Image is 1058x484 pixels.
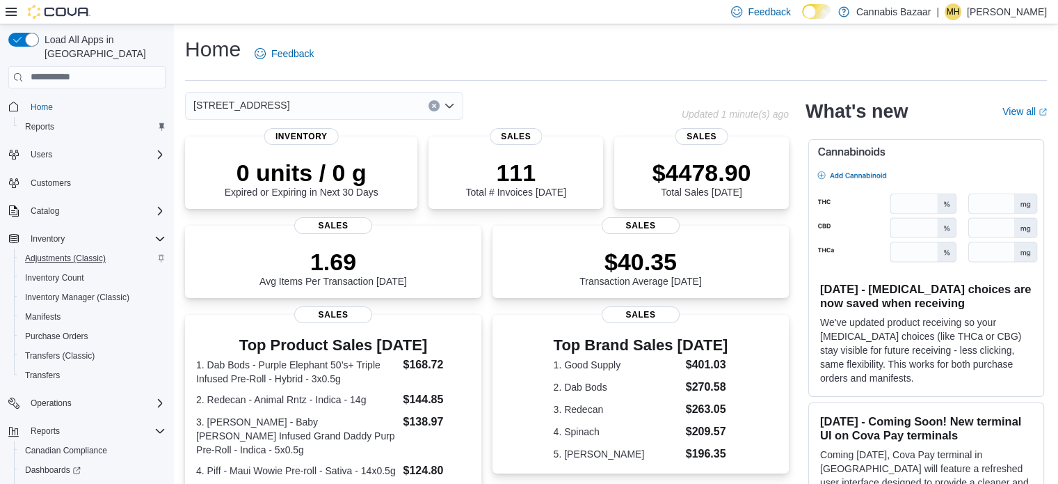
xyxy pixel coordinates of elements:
[3,145,171,164] button: Users
[947,3,960,20] span: MH
[579,248,702,276] p: $40.35
[19,328,166,345] span: Purchase Orders
[19,348,166,364] span: Transfers (Classic)
[802,4,831,19] input: Dark Mode
[554,337,728,354] h3: Top Brand Sales [DATE]
[1002,106,1047,117] a: View allExternal link
[465,159,566,187] p: 111
[31,205,59,217] span: Catalog
[19,289,135,306] a: Inventory Manager (Classic)
[31,149,52,160] span: Users
[25,465,81,476] span: Dashboards
[196,464,397,478] dt: 4. Piff - Maui Wowie Pre-roll - Sativa - 14x0.5g
[444,100,455,111] button: Open list of options
[579,248,702,287] div: Transaction Average [DATE]
[196,358,397,386] dt: 1. Dab Bods - Purple Elephant 50’s+ Triple Infused Pre-Roll - Hybrid - 3x0.5g
[3,173,171,193] button: Customers
[554,447,680,461] dt: 5. [PERSON_NAME]
[403,414,470,430] dd: $138.97
[554,403,680,416] dt: 3. Redecan
[225,159,378,187] p: 0 units / 0 g
[14,307,171,327] button: Manifests
[465,159,566,198] div: Total # Invoices [DATE]
[25,146,58,163] button: Users
[25,175,77,192] a: Customers
[19,270,166,286] span: Inventory Count
[686,401,728,418] dd: $263.05
[686,423,728,440] dd: $209.57
[196,337,470,354] h3: Top Product Sales [DATE]
[554,425,680,439] dt: 4. Spinach
[25,423,65,439] button: Reports
[25,395,77,412] button: Operations
[19,462,166,478] span: Dashboards
[19,309,66,325] a: Manifests
[19,118,166,135] span: Reports
[225,159,378,198] div: Expired or Expiring in Next 30 Days
[19,289,166,306] span: Inventory Manager (Classic)
[25,99,58,116] a: Home
[31,426,60,437] span: Reports
[428,100,440,111] button: Clear input
[39,33,166,61] span: Load All Apps in [GEOGRAPHIC_DATA]
[25,146,166,163] span: Users
[675,128,728,145] span: Sales
[686,446,728,462] dd: $196.35
[25,272,84,283] span: Inventory Count
[403,357,470,373] dd: $168.72
[25,292,129,303] span: Inventory Manager (Classic)
[25,370,60,381] span: Transfers
[294,306,372,323] span: Sales
[3,393,171,413] button: Operations
[19,367,166,384] span: Transfers
[936,3,939,20] p: |
[14,327,171,346] button: Purchase Orders
[196,393,397,407] dt: 2. Redecan - Animal Rntz - Indica - 14g
[264,128,339,145] span: Inventory
[25,98,166,116] span: Home
[19,348,100,364] a: Transfers (Classic)
[31,398,72,409] span: Operations
[686,379,728,396] dd: $270.58
[14,346,171,366] button: Transfers (Classic)
[19,442,166,459] span: Canadian Compliance
[19,250,166,267] span: Adjustments (Classic)
[196,415,397,457] dt: 3. [PERSON_NAME] - Baby [PERSON_NAME] Infused Grand Daddy Purp Pre-Roll - Indica - 5x0.5g
[294,217,372,234] span: Sales
[403,391,470,408] dd: $144.85
[14,117,171,136] button: Reports
[25,423,166,439] span: Reports
[25,395,166,412] span: Operations
[14,460,171,480] a: Dashboards
[31,178,71,189] span: Customers
[14,441,171,460] button: Canadian Compliance
[3,97,171,117] button: Home
[259,248,407,287] div: Avg Items Per Transaction [DATE]
[14,288,171,307] button: Inventory Manager (Classic)
[686,357,728,373] dd: $401.03
[25,231,166,247] span: Inventory
[554,380,680,394] dt: 2. Dab Bods
[185,36,241,63] h1: Home
[19,118,60,135] a: Reports
[28,5,90,19] img: Cova
[820,282,1032,310] h3: [DATE] - [MEDICAL_DATA] choices are now saved when receiving
[19,442,113,459] a: Canadian Compliance
[19,328,94,345] a: Purchase Orders
[25,253,106,264] span: Adjustments (Classic)
[748,5,790,19] span: Feedback
[25,445,107,456] span: Canadian Compliance
[19,309,166,325] span: Manifests
[554,358,680,372] dt: 1. Good Supply
[271,47,314,61] span: Feedback
[14,268,171,288] button: Inventory Count
[403,462,470,479] dd: $124.80
[31,102,53,113] span: Home
[14,249,171,268] button: Adjustments (Classic)
[259,248,407,276] p: 1.69
[3,229,171,249] button: Inventory
[25,203,65,219] button: Catalog
[820,414,1032,442] h3: [DATE] - Coming Soon! New terminal UI on Cova Pay terminals
[25,350,95,361] span: Transfers (Classic)
[602,306,680,323] span: Sales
